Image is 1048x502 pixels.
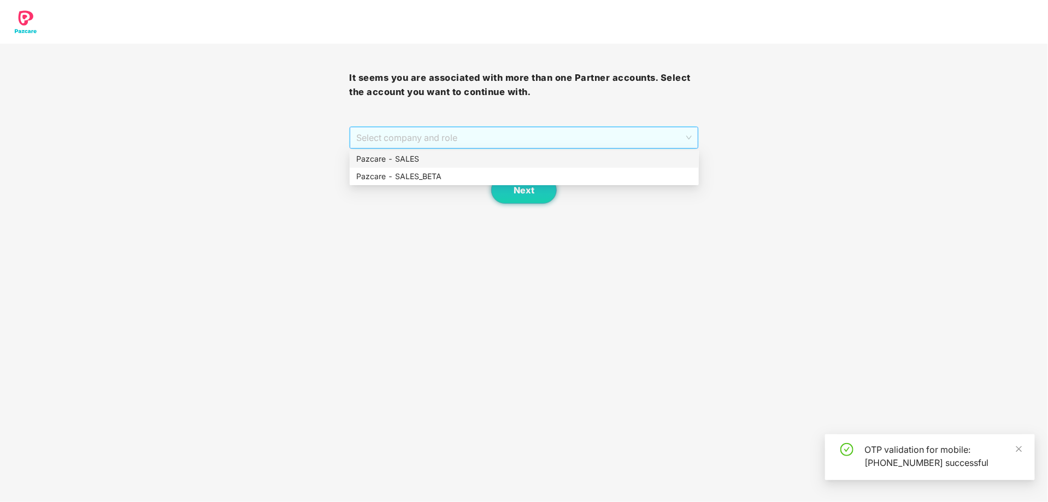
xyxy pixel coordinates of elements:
[350,150,699,168] div: Pazcare - SALES
[840,443,853,456] span: check-circle
[350,168,699,185] div: Pazcare - SALES_BETA
[864,443,1022,469] div: OTP validation for mobile: [PHONE_NUMBER] successful
[356,153,692,165] div: Pazcare - SALES
[1015,445,1023,453] span: close
[356,127,691,148] span: Select company and role
[349,71,698,99] h3: It seems you are associated with more than one Partner accounts. Select the account you want to c...
[514,185,534,196] span: Next
[356,170,692,182] div: Pazcare - SALES_BETA
[491,176,557,204] button: Next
